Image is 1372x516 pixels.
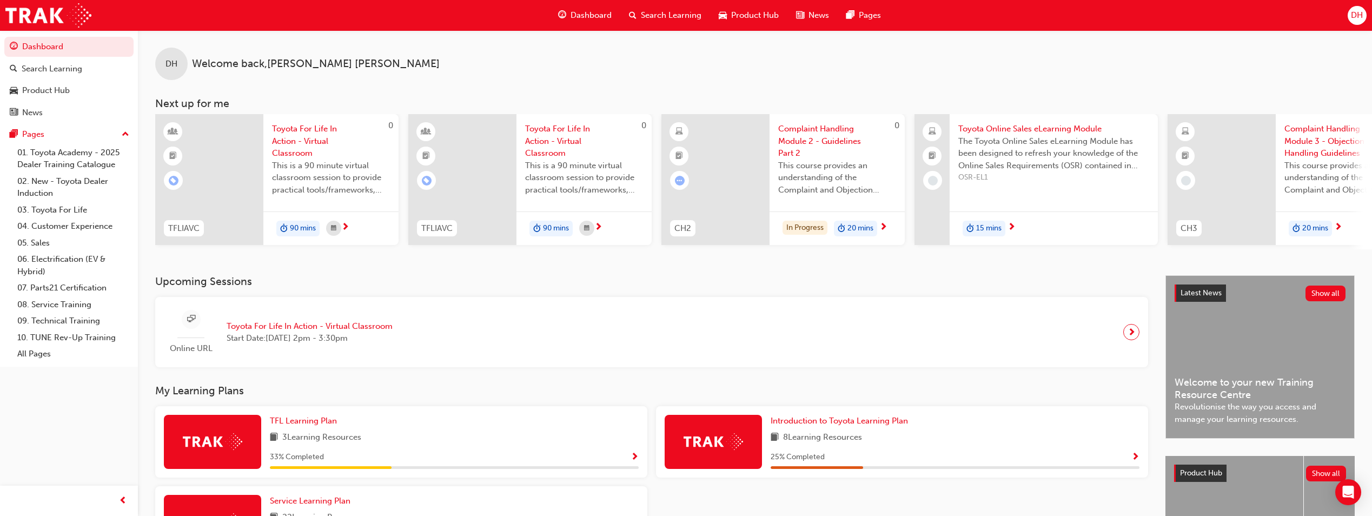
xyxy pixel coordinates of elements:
span: learningRecordVerb_NONE-icon [1181,176,1191,186]
span: search-icon [629,9,637,22]
span: booktick-icon [1182,149,1189,163]
button: Pages [4,124,134,144]
button: DashboardSearch LearningProduct HubNews [4,35,134,124]
span: next-icon [1334,223,1342,233]
span: TFLIAVC [421,222,453,235]
a: All Pages [13,346,134,362]
span: DH [1351,9,1363,22]
a: 0CH2Complaint Handling Module 2 - Guidelines Part 2This course provides an understanding of the C... [661,114,905,245]
a: 10. TUNE Rev-Up Training [13,329,134,346]
h3: Next up for me [138,97,1372,110]
button: DH [1348,6,1367,25]
span: 0 [641,121,646,130]
span: 20 mins [1302,222,1328,235]
a: Product Hub [4,81,134,101]
a: Latest NewsShow allWelcome to your new Training Resource CentreRevolutionise the way you access a... [1165,275,1355,439]
span: CH2 [674,222,691,235]
span: Service Learning Plan [270,496,350,506]
span: Search Learning [641,9,701,22]
span: pages-icon [10,130,18,140]
span: Toyota For Life In Action - Virtual Classroom [272,123,390,160]
span: Toyota Online Sales eLearning Module [958,123,1149,135]
a: 0TFLIAVCToyota For Life In Action - Virtual ClassroomThis is a 90 minute virtual classroom sessio... [155,114,399,245]
a: Dashboard [4,37,134,57]
h3: My Learning Plans [155,385,1148,397]
span: car-icon [719,9,727,22]
h3: Upcoming Sessions [155,275,1148,288]
span: book-icon [771,431,779,445]
span: next-icon [1128,325,1136,340]
span: 25 % Completed [771,451,825,464]
span: 3 Learning Resources [282,431,361,445]
div: News [22,107,43,119]
span: duration-icon [1293,222,1300,236]
span: learningResourceType_ELEARNING-icon [1182,125,1189,139]
span: duration-icon [280,222,288,236]
a: 01. Toyota Academy - 2025 Dealer Training Catalogue [13,144,134,173]
a: search-iconSearch Learning [620,4,710,27]
a: 02. New - Toyota Dealer Induction [13,173,134,202]
a: Online URLToyota For Life In Action - Virtual ClassroomStart Date:[DATE] 2pm - 3:30pm [164,306,1139,359]
a: Service Learning Plan [270,495,355,507]
span: Show Progress [631,453,639,462]
span: next-icon [341,223,349,233]
a: 05. Sales [13,235,134,252]
span: News [808,9,829,22]
span: duration-icon [533,222,541,236]
span: Introduction to Toyota Learning Plan [771,416,908,426]
span: next-icon [879,223,887,233]
span: learningRecordVerb_ENROLL-icon [169,176,178,186]
span: This is a 90 minute virtual classroom session to provide practical tools/frameworks, behaviours a... [272,160,390,196]
a: news-iconNews [787,4,838,27]
span: prev-icon [119,494,127,508]
span: Complaint Handling Module 2 - Guidelines Part 2 [778,123,896,160]
span: next-icon [594,223,602,233]
a: TFL Learning Plan [270,415,341,427]
span: Toyota For Life In Action - Virtual Classroom [525,123,643,160]
span: guage-icon [558,9,566,22]
span: calendar-icon [331,222,336,235]
a: 03. Toyota For Life [13,202,134,219]
a: News [4,103,134,123]
span: TFL Learning Plan [270,416,337,426]
a: 07. Parts21 Certification [13,280,134,296]
span: Welcome to your new Training Resource Centre [1175,376,1346,401]
a: car-iconProduct Hub [710,4,787,27]
a: Latest NewsShow all [1175,285,1346,302]
span: Revolutionise the way you access and manage your learning resources. [1175,401,1346,425]
button: Show all [1305,286,1346,301]
span: booktick-icon [422,149,430,163]
span: sessionType_ONLINE_URL-icon [187,313,195,326]
span: 0 [894,121,899,130]
span: Product Hub [731,9,779,22]
span: learningRecordVerb_ENROLL-icon [422,176,432,186]
span: booktick-icon [675,149,683,163]
span: 33 % Completed [270,451,324,464]
img: Trak [684,433,743,450]
span: Latest News [1181,288,1222,297]
div: Product Hub [22,84,70,97]
span: laptop-icon [929,125,936,139]
span: learningRecordVerb_ATTEMPT-icon [675,176,685,186]
a: Product HubShow all [1174,465,1346,482]
span: 8 Learning Resources [783,431,862,445]
button: Show Progress [1131,451,1139,464]
div: In Progress [783,221,827,235]
span: guage-icon [10,42,18,52]
span: The Toyota Online Sales eLearning Module has been designed to refresh your knowledge of the Onlin... [958,135,1149,172]
span: Product Hub [1180,468,1222,478]
a: Toyota Online Sales eLearning ModuleThe Toyota Online Sales eLearning Module has been designed to... [914,114,1158,245]
span: learningRecordVerb_NONE-icon [928,176,938,186]
span: book-icon [270,431,278,445]
span: DH [165,58,177,70]
span: 90 mins [290,222,316,235]
a: Introduction to Toyota Learning Plan [771,415,912,427]
span: search-icon [10,64,17,74]
span: 90 mins [543,222,569,235]
a: guage-iconDashboard [549,4,620,27]
a: pages-iconPages [838,4,890,27]
button: Show all [1306,466,1347,481]
div: Open Intercom Messenger [1335,479,1361,505]
a: 08. Service Training [13,296,134,313]
span: TFLIAVC [168,222,200,235]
